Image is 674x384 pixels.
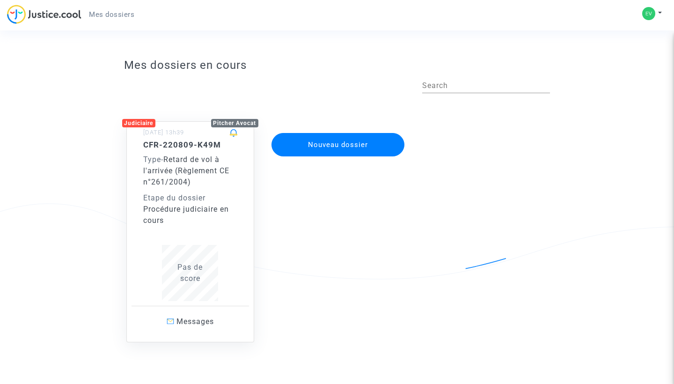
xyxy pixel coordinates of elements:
a: JudiciairePitcher Avocat[DATE] 13h39CFR-220809-K49MType-Retard de vol à l'arrivée (Règlement CE n... [117,103,264,342]
a: Mes dossiers [81,7,142,22]
div: Pitcher Avocat [211,119,259,127]
button: Nouveau dossier [271,133,404,156]
small: [DATE] 13h39 [143,129,184,136]
h5: CFR-220809-K49M [143,140,238,149]
img: jc-logo.svg [7,5,81,24]
span: Type [143,155,161,164]
a: Messages [132,306,249,337]
span: - [143,155,163,164]
div: Judiciaire [122,119,156,127]
span: Mes dossiers [89,10,134,19]
span: Messages [176,317,214,326]
span: Retard de vol à l'arrivée (Règlement CE n°261/2004) [143,155,229,186]
img: bc48fe856c1d6159061ad4dda4506d01 [642,7,655,20]
a: Nouveau dossier [271,127,405,136]
h3: Mes dossiers en cours [124,59,550,72]
div: Procédure judiciaire en cours [143,204,238,226]
span: Pas de score [177,263,203,283]
div: Etape du dossier [143,192,238,204]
